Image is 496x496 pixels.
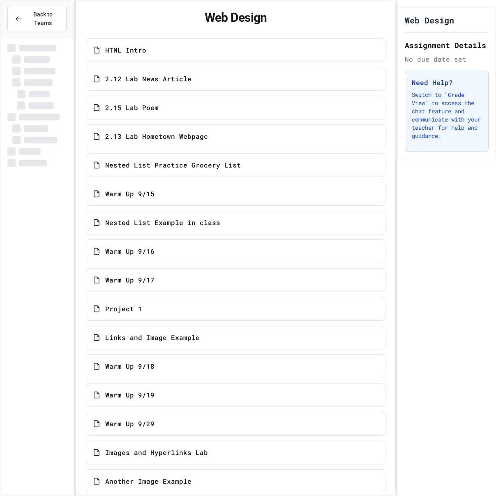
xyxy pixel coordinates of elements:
[86,124,385,148] a: 2.13 Lab Hometown Webpage
[86,412,385,436] a: Warm Up 9/29
[105,333,200,342] span: Links and Image Example
[105,304,142,314] span: Project 1
[86,441,385,464] a: Images and Hyperlinks Lab
[412,78,482,87] h3: Need Help?
[86,67,385,91] a: 2.12 Lab News Article
[105,419,155,429] span: Warm Up 9/29
[105,160,241,170] span: Nested List Practice Grocery List
[105,390,155,400] span: Warm Up 9/19
[86,182,385,206] a: Warm Up 9/15
[86,268,385,292] a: Warm Up 9/17
[86,297,385,321] a: Project 1
[86,239,385,263] a: Warm Up 9/16
[86,469,385,493] a: Another Image Example
[405,14,454,26] h1: Web Design
[105,189,155,199] span: Warm Up 9/15
[86,38,385,62] a: HTML Intro
[105,131,208,141] span: 2.13 Lab Hometown Webpage
[86,326,385,349] a: Links and Image Example
[105,476,191,486] span: Another Image Example
[105,361,155,371] span: Warm Up 9/18
[86,153,385,177] a: Nested List Practice Grocery List
[405,54,489,64] div: No due date set
[86,10,385,25] h1: Web Design
[405,39,489,51] h2: Assignment Details
[412,91,482,140] p: Switch to "Grade View" to access the chat feature and communicate with your teacher for help and ...
[105,218,220,227] span: Nested List Example in class
[105,448,208,457] span: Images and Hyperlinks Lab
[105,45,146,55] span: HTML Intro
[105,246,155,256] span: Warm Up 9/16
[428,427,488,462] iframe: chat widget
[105,275,155,285] span: Warm Up 9/17
[86,383,385,407] a: Warm Up 9/19
[27,10,60,28] span: Back to Teams
[86,354,385,378] a: Warm Up 9/18
[86,211,385,234] a: Nested List Example in class
[7,6,67,32] button: Back to Teams
[105,103,159,113] span: 2.15 Lab Poem
[461,463,488,488] iframe: chat widget
[86,96,385,119] a: 2.15 Lab Poem
[105,74,191,84] span: 2.12 Lab News Article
